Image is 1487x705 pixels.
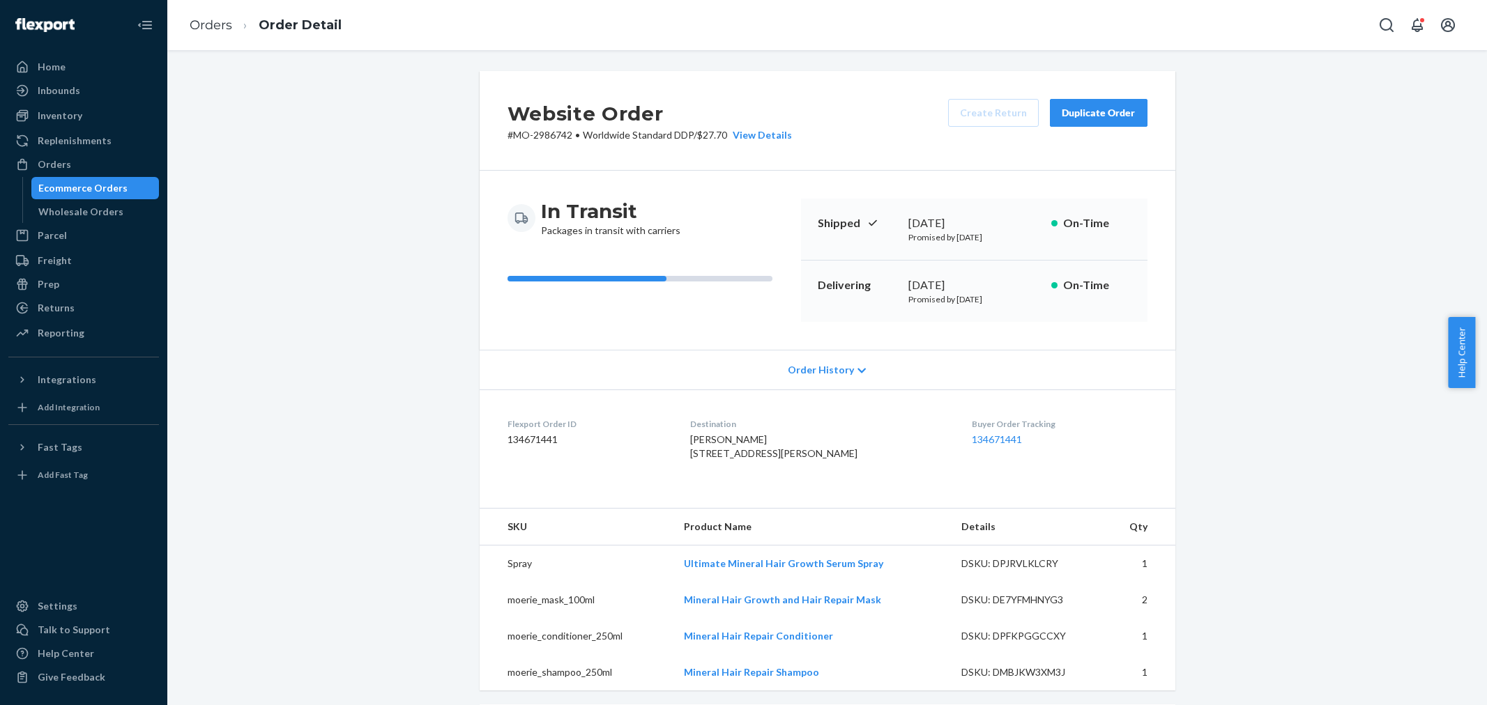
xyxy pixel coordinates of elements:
div: DSKU: DPJRVLKLCRY [961,557,1092,571]
td: moerie_shampoo_250ml [480,654,673,690]
button: View Details [727,128,792,142]
span: • [575,129,580,141]
p: On-Time [1063,277,1131,293]
p: On-Time [1063,215,1131,231]
a: Inbounds [8,79,159,102]
span: Worldwide Standard DDP [583,129,694,141]
a: Ultimate Mineral Hair Growth Serum Spray [684,557,883,569]
td: moerie_mask_100ml [480,582,673,618]
div: Add Integration [38,401,100,413]
div: DSKU: DPFKPGGCCXY [961,629,1092,643]
h2: Website Order [508,99,792,128]
button: Give Feedback [8,666,159,688]
td: 1 [1104,545,1175,582]
ol: breadcrumbs [178,5,353,46]
td: Spray [480,545,673,582]
button: Help Center [1448,317,1475,388]
th: Product Name [673,509,951,545]
a: Add Integration [8,396,159,419]
div: Inventory [38,109,82,123]
button: Close Navigation [131,11,159,39]
button: Duplicate Order [1050,99,1147,127]
th: SKU [480,509,673,545]
div: Freight [38,254,72,268]
a: Mineral Hair Repair Conditioner [684,630,833,642]
dt: Destination [690,418,950,430]
div: Integrations [38,373,96,387]
div: Give Feedback [38,670,105,684]
div: Ecommerce Orders [38,181,128,195]
h3: In Transit [541,199,680,224]
td: 1 [1104,618,1175,654]
div: Reporting [38,326,84,340]
div: Replenishments [38,134,112,148]
a: Talk to Support [8,619,159,641]
div: [DATE] [908,277,1040,293]
dt: Buyer Order Tracking [972,418,1147,430]
th: Qty [1104,509,1175,545]
a: Mineral Hair Growth and Hair Repair Mask [684,594,881,605]
div: Duplicate Order [1062,106,1136,120]
div: Add Fast Tag [38,469,88,481]
div: DSKU: DE7YFMHNYG3 [961,593,1092,607]
div: Orders [38,157,71,171]
a: 134671441 [972,433,1022,445]
a: Replenishments [8,130,159,152]
a: Inventory [8,104,159,127]
a: Reporting [8,322,159,344]
div: [DATE] [908,215,1040,231]
a: Wholesale Orders [31,201,160,223]
button: Open Search Box [1373,11,1401,39]
div: Talk to Support [38,623,110,637]
button: Open account menu [1434,11,1462,39]
td: 1 [1104,654,1175,690]
a: Freight [8,249,159,272]
div: Packages in transit with carriers [541,199,680,238]
div: Home [38,60,66,74]
td: moerie_conditioner_250ml [480,618,673,654]
a: Parcel [8,224,159,247]
a: Order Detail [259,17,342,33]
a: Prep [8,273,159,295]
div: Fast Tags [38,440,82,454]
div: Prep [38,277,59,291]
a: Orders [190,17,232,33]
dd: 134671441 [508,433,669,447]
span: Order History [788,363,854,377]
span: [PERSON_NAME] [STREET_ADDRESS][PERSON_NAME] [690,433,857,459]
div: DSKU: DMBJKW3XM3J [961,665,1092,679]
div: Parcel [38,228,67,242]
p: Promised by [DATE] [908,231,1040,243]
p: Shipped [818,215,897,231]
div: Settings [38,599,77,613]
div: Help Center [38,646,94,660]
img: Flexport logo [15,18,75,32]
div: Returns [38,301,75,315]
div: Wholesale Orders [38,205,123,219]
a: Help Center [8,642,159,665]
a: Settings [8,595,159,617]
a: Orders [8,153,159,176]
th: Details [950,509,1104,545]
a: Add Fast Tag [8,464,159,486]
a: Home [8,56,159,78]
div: Inbounds [38,84,80,98]
button: Open notifications [1403,11,1431,39]
button: Integrations [8,369,159,391]
a: Returns [8,297,159,319]
dt: Flexport Order ID [508,418,669,430]
button: Fast Tags [8,436,159,458]
a: Mineral Hair Repair Shampoo [684,666,819,678]
a: Ecommerce Orders [31,177,160,199]
p: # MO-2986742 / $27.70 [508,128,792,142]
p: Delivering [818,277,897,293]
td: 2 [1104,582,1175,618]
button: Create Return [948,99,1039,127]
p: Promised by [DATE] [908,293,1040,305]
